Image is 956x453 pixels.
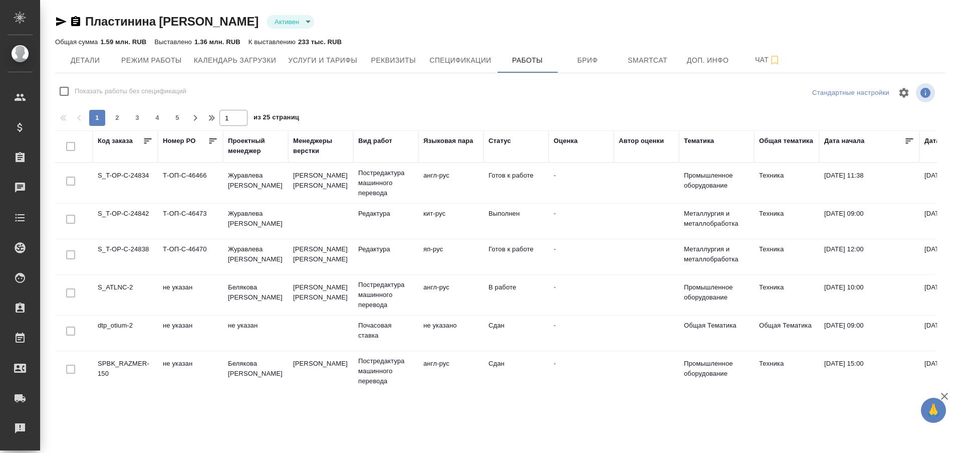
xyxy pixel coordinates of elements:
[684,136,714,146] div: Тематика
[819,239,919,274] td: [DATE] 12:00
[109,113,125,123] span: 2
[93,166,158,201] td: S_T-OP-C-24834
[489,136,511,146] div: Статус
[158,166,223,201] td: Т-ОП-С-46466
[100,38,146,46] p: 1.59 млн. RUB
[194,38,241,46] p: 1.36 млн. RUB
[163,136,195,146] div: Номер PO
[158,239,223,274] td: Т-ОП-С-46470
[158,316,223,351] td: не указан
[619,136,664,146] div: Автор оценки
[358,356,413,386] p: Постредактура машинного перевода
[267,15,314,29] div: Активен
[158,354,223,389] td: не указан
[93,354,158,389] td: SPBK_RAZMER-150
[288,239,353,274] td: [PERSON_NAME] [PERSON_NAME]
[754,277,819,313] td: Техника
[554,172,556,179] a: -
[684,321,749,331] p: Общая Тематика
[223,166,288,201] td: Журавлева [PERSON_NAME]
[484,166,549,201] td: Готов к работе
[369,54,417,67] span: Реквизиты
[754,166,819,201] td: Техника
[684,171,749,191] p: Промышленное оборудование
[754,354,819,389] td: Техника
[75,86,186,96] span: Показать работы без спецификаций
[921,398,946,423] button: 🙏
[423,136,473,146] div: Языковая пара
[223,239,288,274] td: Журавлева [PERSON_NAME]
[819,354,919,389] td: [DATE] 15:00
[819,277,919,313] td: [DATE] 10:00
[684,359,749,379] p: Промышленное оборудование
[109,110,125,126] button: 2
[504,54,552,67] span: Работы
[129,110,145,126] button: 3
[288,166,353,201] td: [PERSON_NAME] [PERSON_NAME]
[769,54,781,66] svg: Подписаться
[288,354,353,389] td: [PERSON_NAME]
[819,166,919,201] td: [DATE] 11:38
[916,83,937,102] span: Посмотреть информацию
[819,204,919,239] td: [DATE] 09:00
[129,113,145,123] span: 3
[892,81,916,105] span: Настроить таблицу
[293,136,348,156] div: Менеджеры верстки
[55,16,67,28] button: Скопировать ссылку для ЯМессенджера
[93,316,158,351] td: dtp_otium-2
[484,239,549,274] td: Готов к работе
[684,244,749,264] p: Металлургия и металлобработка
[55,38,100,46] p: Общая сумма
[554,283,556,291] a: -
[358,244,413,254] p: Редактура
[298,38,342,46] p: 233 тыс. RUB
[98,136,133,146] div: Код заказа
[925,400,942,421] span: 🙏
[93,239,158,274] td: S_T-OP-C-24838
[121,54,182,67] span: Режим работы
[149,113,165,123] span: 4
[358,209,413,219] p: Редактура
[759,136,813,146] div: Общая тематика
[61,54,109,67] span: Детали
[554,360,556,367] a: -
[272,18,302,26] button: Активен
[418,204,484,239] td: кит-рус
[93,277,158,313] td: S_ATLNC-2
[169,110,185,126] button: 5
[228,136,283,156] div: Проектный менеджер
[754,204,819,239] td: Техника
[554,136,578,146] div: Оценка
[418,354,484,389] td: англ-рус
[93,204,158,239] td: S_T-OP-C-24842
[358,136,392,146] div: Вид работ
[288,54,357,67] span: Услуги и тарифы
[223,316,288,351] td: не указан
[684,209,749,229] p: Металлургия и металлобработка
[418,166,484,201] td: англ-рус
[249,38,298,46] p: К выставлению
[149,110,165,126] button: 4
[223,277,288,313] td: Белякова [PERSON_NAME]
[254,111,299,126] span: из 25 страниц
[810,85,892,101] div: split button
[158,204,223,239] td: Т-ОП-С-46473
[70,16,82,28] button: Скопировать ссылку
[554,210,556,217] a: -
[754,316,819,351] td: Общая Тематика
[484,204,549,239] td: Выполнен
[484,316,549,351] td: Сдан
[819,316,919,351] td: [DATE] 09:00
[358,168,413,198] p: Постредактура машинного перевода
[358,321,413,341] p: Почасовая ставка
[564,54,612,67] span: Бриф
[754,239,819,274] td: Техника
[223,204,288,239] td: Журавлева [PERSON_NAME]
[554,322,556,329] a: -
[154,38,194,46] p: Выставлено
[484,354,549,389] td: Сдан
[158,277,223,313] td: не указан
[223,354,288,389] td: Белякова [PERSON_NAME]
[684,282,749,303] p: Промышленное оборудование
[418,239,484,274] td: яп-рус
